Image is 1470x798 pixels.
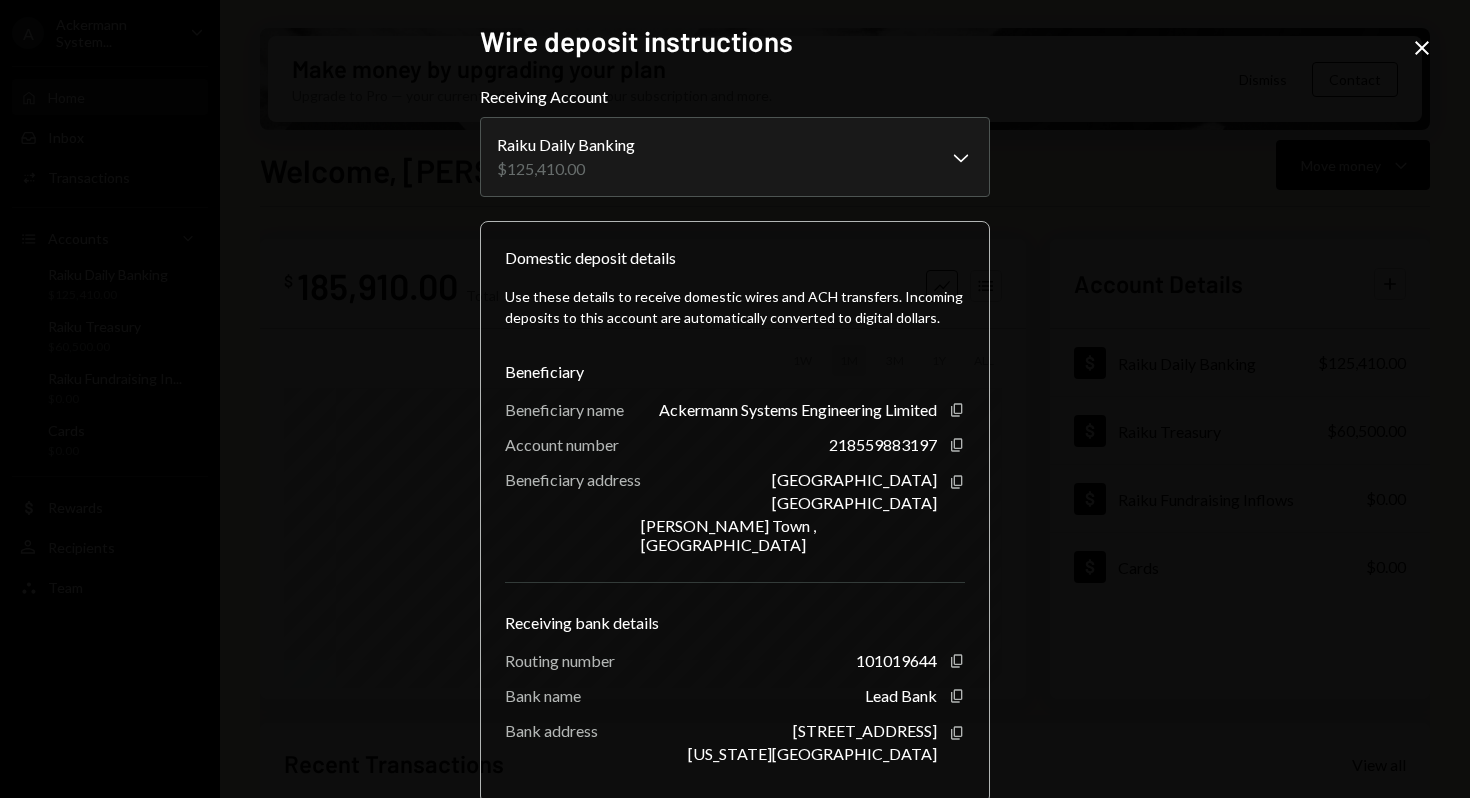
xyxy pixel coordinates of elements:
div: [GEOGRAPHIC_DATA] [772,470,937,489]
div: Bank name [505,686,581,705]
div: 101019644 [856,651,937,670]
div: [PERSON_NAME] Town , [GEOGRAPHIC_DATA] [641,516,937,554]
div: Use these details to receive domestic wires and ACH transfers. Incoming deposits to this account ... [505,286,965,328]
label: Receiving Account [480,85,990,109]
div: Bank address [505,721,598,740]
h2: Wire deposit instructions [480,22,990,61]
div: Beneficiary name [505,400,624,419]
div: Lead Bank [865,686,937,705]
div: Receiving bank details [505,611,965,635]
div: [GEOGRAPHIC_DATA] [772,493,937,512]
div: [STREET_ADDRESS] [793,721,937,740]
div: Beneficiary address [505,470,641,489]
div: 218559883197 [829,435,937,454]
div: Domestic deposit details [505,246,676,270]
button: Receiving Account [480,117,990,197]
div: Beneficiary [505,360,965,384]
div: Account number [505,435,619,454]
div: [US_STATE][GEOGRAPHIC_DATA] [688,744,937,763]
div: Ackermann Systems Engineering Limited [659,400,937,419]
div: Routing number [505,651,615,670]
